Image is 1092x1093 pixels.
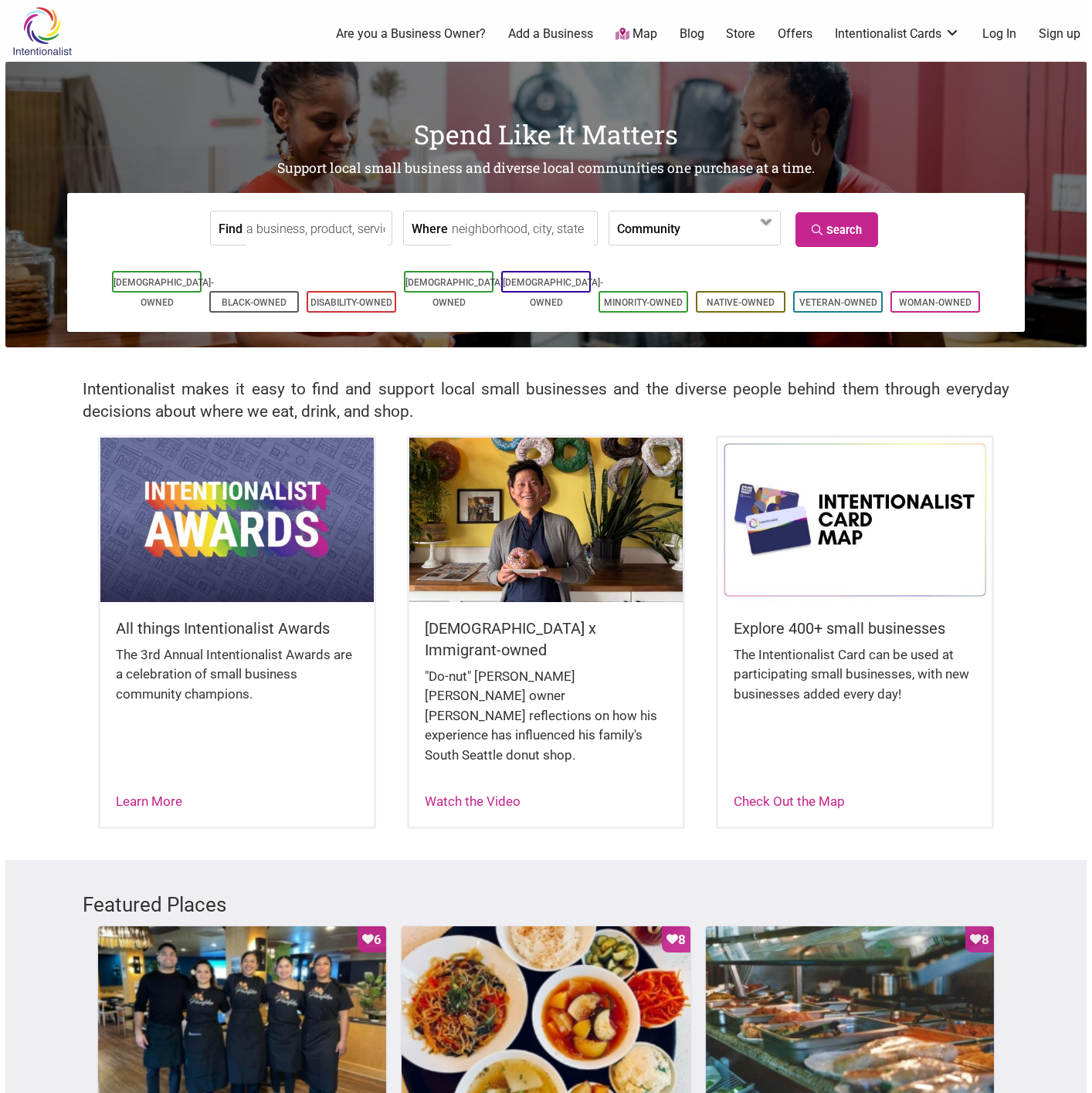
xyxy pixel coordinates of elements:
[835,25,960,42] a: Intentionalist Cards
[100,438,374,601] img: Intentionalist Awards
[425,667,667,781] div: "Do-nut" [PERSON_NAME] [PERSON_NAME] owner [PERSON_NAME] reflections on how his experience has in...
[5,6,79,56] img: Intentionalist
[734,618,976,639] h5: Explore 400+ small businesses
[5,116,1087,153] h1: Spend Like It Matters
[734,645,976,720] div: The Intentionalist Card can be used at participating small businesses, with new businesses added ...
[982,25,1016,42] a: Log In
[604,297,683,308] a: Minority-Owned
[425,794,521,809] a: Watch the Video
[336,25,486,42] a: Are you a Business Owner?
[707,297,775,308] a: Native-Owned
[5,159,1087,178] h2: Support local small business and diverse local communities one purchase at a time.
[412,211,448,245] label: Where
[405,277,506,308] a: [DEMOGRAPHIC_DATA]-Owned
[680,25,704,42] a: Blog
[616,25,657,43] a: Map
[734,794,845,809] a: Check Out the Map
[409,438,683,601] img: King Donuts - Hong Chhuor
[795,212,878,247] a: Search
[778,25,812,42] a: Offers
[246,211,388,246] input: a business, product, service
[718,438,992,601] img: Intentionalist Card Map
[452,211,593,246] input: neighborhood, city, state
[310,297,392,308] a: Disability-Owned
[222,297,287,308] a: Black-Owned
[617,211,680,245] label: Community
[114,277,214,308] a: [DEMOGRAPHIC_DATA]-Owned
[726,25,755,42] a: Store
[508,25,593,42] a: Add a Business
[899,297,972,308] a: Woman-Owned
[799,297,877,308] a: Veteran-Owned
[83,891,1009,919] h3: Featured Places
[83,378,1009,423] h2: Intentionalist makes it easy to find and support local small businesses and the diverse people be...
[116,618,358,639] h5: All things Intentionalist Awards
[503,277,603,308] a: [DEMOGRAPHIC_DATA]-Owned
[219,211,242,245] label: Find
[1039,25,1080,42] a: Sign up
[116,645,358,720] div: The 3rd Annual Intentionalist Awards are a celebration of small business community champions.
[425,618,667,661] h5: [DEMOGRAPHIC_DATA] x Immigrant-owned
[116,794,182,809] a: Learn More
